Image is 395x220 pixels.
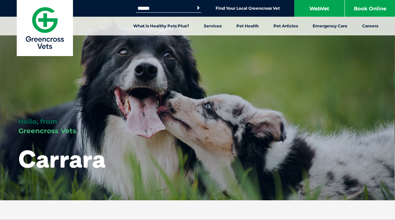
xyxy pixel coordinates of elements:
[355,17,386,35] a: Careers
[18,127,76,135] span: Greencross Vets
[266,17,305,35] a: Pet Articles
[229,17,266,35] a: Pet Health
[18,146,105,172] h1: Carrara
[196,17,229,35] a: Services
[18,118,57,126] span: Hello, from
[216,6,280,11] a: Find Your Local Greencross Vet
[305,17,355,35] a: Emergency Care
[195,5,202,11] button: Search
[126,17,196,35] a: What is Healthy Pets Plus?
